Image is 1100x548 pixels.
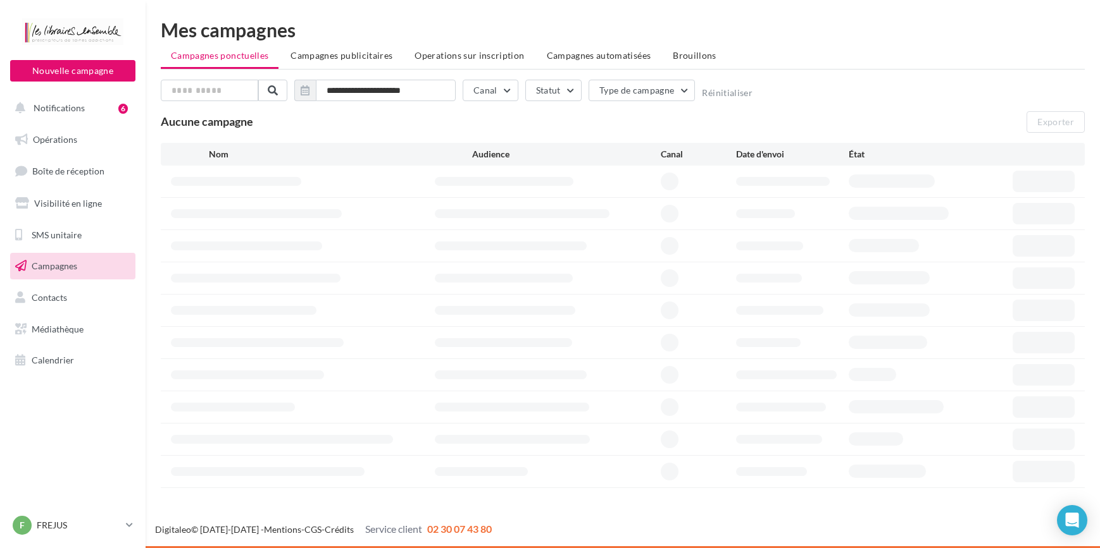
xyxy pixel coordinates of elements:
button: Réinitialiser [702,88,753,98]
div: Mes campagnes [161,20,1085,39]
span: 02 30 07 43 80 [427,523,492,535]
a: Digitaleo [155,524,191,535]
button: Canal [463,80,518,101]
a: SMS unitaire [8,222,138,248]
button: Exporter [1027,111,1085,133]
span: Aucune campagne [161,114,253,128]
span: Operations sur inscription [415,50,524,61]
span: Campagnes publicitaires [291,50,392,61]
a: Médiathèque [8,316,138,343]
span: SMS unitaire [32,229,82,240]
div: Open Intercom Messenger [1057,505,1087,535]
a: F FREJUS [10,513,135,537]
a: Crédits [325,524,354,535]
span: Boîte de réception [32,166,104,176]
button: Nouvelle campagne [10,60,135,82]
span: Campagnes automatisées [547,50,651,61]
span: Campagnes [32,260,77,271]
span: Notifications [34,102,85,113]
span: Calendrier [32,355,74,365]
span: Service client [365,523,422,535]
div: Audience [472,148,661,161]
a: Boîte de réception [8,157,138,185]
span: Visibilité en ligne [34,198,102,209]
a: Campagnes [8,253,138,279]
span: © [DATE]-[DATE] - - - [155,524,492,535]
button: Statut [525,80,582,101]
span: F [20,519,25,532]
a: Visibilité en ligne [8,190,138,217]
a: Calendrier [8,347,138,374]
a: Mentions [264,524,301,535]
span: Contacts [32,292,67,303]
button: Type de campagne [589,80,696,101]
span: Opérations [33,134,77,145]
a: Opérations [8,126,138,153]
a: Contacts [8,284,138,311]
div: Canal [661,148,736,161]
a: CGS [304,524,322,535]
div: Nom [209,148,473,161]
div: État [849,148,962,161]
div: 6 [118,104,128,114]
span: Brouillons [673,50,716,61]
div: Date d'envoi [736,148,849,161]
span: Médiathèque [32,324,84,334]
p: FREJUS [37,519,121,532]
button: Notifications 6 [8,95,133,121]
